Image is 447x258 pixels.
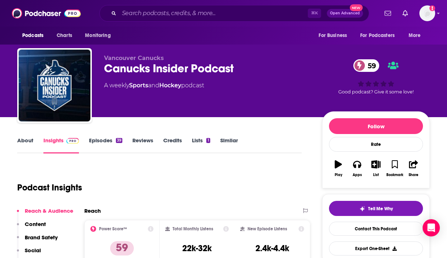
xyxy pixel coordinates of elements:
[19,50,90,121] img: Canucks Insider Podcast
[17,29,53,42] button: open menu
[25,247,41,254] p: Social
[360,31,395,41] span: For Podcasters
[329,156,348,181] button: Play
[353,173,362,177] div: Apps
[429,5,435,11] svg: Add a profile image
[17,221,46,234] button: Content
[25,234,58,241] p: Brand Safety
[409,31,421,41] span: More
[22,31,43,41] span: Podcasts
[173,226,213,231] h2: Total Monthly Listens
[348,156,366,181] button: Apps
[80,29,120,42] button: open menu
[386,173,403,177] div: Bookmark
[148,82,159,89] span: and
[335,173,342,177] div: Play
[314,29,356,42] button: open menu
[255,243,289,254] h3: 2.4k-4.4k
[43,137,79,153] a: InsightsPodchaser Pro
[25,207,73,214] p: Reach & Audience
[89,137,122,153] a: Episodes39
[404,29,430,42] button: open menu
[17,234,58,247] button: Brand Safety
[57,31,72,41] span: Charts
[182,243,212,254] h3: 22k-32k
[419,5,435,21] span: Logged in as AparnaKulkarni
[329,241,423,255] button: Export One-Sheet
[104,55,164,61] span: Vancouver Canucks
[25,221,46,227] p: Content
[419,5,435,21] img: User Profile
[329,137,423,152] div: Rate
[382,7,394,19] a: Show notifications dropdown
[322,55,430,99] div: 59Good podcast? Give it some love!
[132,137,153,153] a: Reviews
[99,5,369,22] div: Search podcasts, credits, & more...
[17,207,73,221] button: Reach & Audience
[119,8,308,19] input: Search podcasts, credits, & more...
[385,156,404,181] button: Bookmark
[409,173,418,177] div: Share
[327,9,363,18] button: Open AdvancedNew
[350,4,363,11] span: New
[373,173,379,177] div: List
[110,241,134,255] p: 59
[84,207,101,214] h2: Reach
[400,7,411,19] a: Show notifications dropdown
[404,156,423,181] button: Share
[419,5,435,21] button: Show profile menu
[319,31,347,41] span: For Business
[356,29,405,42] button: open menu
[367,156,385,181] button: List
[17,137,33,153] a: About
[423,219,440,236] div: Open Intercom Messenger
[66,138,79,144] img: Podchaser Pro
[329,201,423,216] button: tell me why sparkleTell Me Why
[12,6,81,20] img: Podchaser - Follow, Share and Rate Podcasts
[159,82,181,89] a: Hockey
[330,11,360,15] span: Open Advanced
[353,59,380,72] a: 59
[338,89,414,95] span: Good podcast? Give it some love!
[206,138,210,143] div: 1
[248,226,287,231] h2: New Episode Listens
[308,9,321,18] span: ⌘ K
[329,118,423,134] button: Follow
[368,206,393,212] span: Tell Me Why
[361,59,380,72] span: 59
[163,137,182,153] a: Credits
[17,182,82,193] h1: Podcast Insights
[104,81,204,90] div: A weekly podcast
[129,82,148,89] a: Sports
[359,206,365,212] img: tell me why sparkle
[329,222,423,236] a: Contact This Podcast
[99,226,127,231] h2: Power Score™
[85,31,110,41] span: Monitoring
[52,29,76,42] a: Charts
[192,137,210,153] a: Lists1
[116,138,122,143] div: 39
[220,137,238,153] a: Similar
